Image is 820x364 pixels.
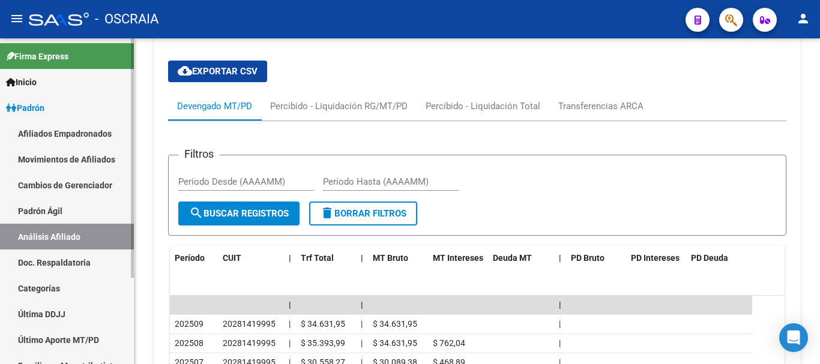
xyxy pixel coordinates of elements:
datatable-header-cell: | [356,245,368,271]
span: PD Intereses [631,253,680,263]
span: CUIT [223,253,241,263]
span: MT Bruto [373,253,408,263]
span: Trf Total [301,253,334,263]
span: Período [175,253,205,263]
datatable-header-cell: PD Bruto [566,245,626,271]
span: | [289,338,291,348]
span: PD Deuda [691,253,728,263]
datatable-header-cell: Período [170,245,218,271]
mat-icon: person [796,11,810,26]
span: - OSCRAIA [95,6,158,32]
span: | [559,319,561,329]
datatable-header-cell: Deuda MT [488,245,554,271]
datatable-header-cell: Trf Total [296,245,356,271]
mat-icon: search [189,206,203,220]
mat-icon: cloud_download [178,64,192,78]
span: 202509 [175,319,203,329]
span: $ 762,04 [433,338,465,348]
span: Exportar CSV [178,66,258,77]
span: | [361,300,363,309]
datatable-header-cell: | [284,245,296,271]
span: Inicio [6,76,37,89]
span: PD Bruto [571,253,604,263]
button: Exportar CSV [168,61,267,82]
div: Open Intercom Messenger [779,323,808,352]
span: $ 34.631,95 [373,319,417,329]
span: $ 35.393,99 [301,338,345,348]
span: | [559,338,561,348]
span: | [361,319,363,329]
h3: Filtros [178,146,220,163]
div: Percibido - Liquidación RG/MT/PD [270,100,408,113]
datatable-header-cell: PD Intereses [626,245,686,271]
mat-icon: menu [10,11,24,26]
div: Transferencias ARCA [558,100,644,113]
button: Borrar Filtros [309,201,417,225]
mat-icon: delete [320,206,334,220]
datatable-header-cell: MT Bruto [368,245,428,271]
span: Firma Express [6,50,68,63]
span: Buscar Registros [189,208,289,219]
datatable-header-cell: PD Deuda [686,245,752,271]
span: | [289,300,291,309]
span: 20281419995 [223,338,276,348]
span: | [361,338,363,348]
span: | [289,253,291,263]
span: | [559,300,561,309]
datatable-header-cell: | [554,245,566,271]
datatable-header-cell: MT Intereses [428,245,488,271]
datatable-header-cell: CUIT [218,245,284,271]
span: $ 34.631,95 [301,319,345,329]
span: | [559,253,561,263]
span: $ 34.631,95 [373,338,417,348]
span: | [289,319,291,329]
div: Devengado MT/PD [177,100,252,113]
span: 202508 [175,338,203,348]
span: Borrar Filtros [320,208,406,219]
span: Padrón [6,101,44,115]
div: Percibido - Liquidación Total [426,100,540,113]
button: Buscar Registros [178,201,300,225]
span: MT Intereses [433,253,483,263]
span: 20281419995 [223,319,276,329]
span: | [361,253,363,263]
span: Deuda MT [493,253,532,263]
